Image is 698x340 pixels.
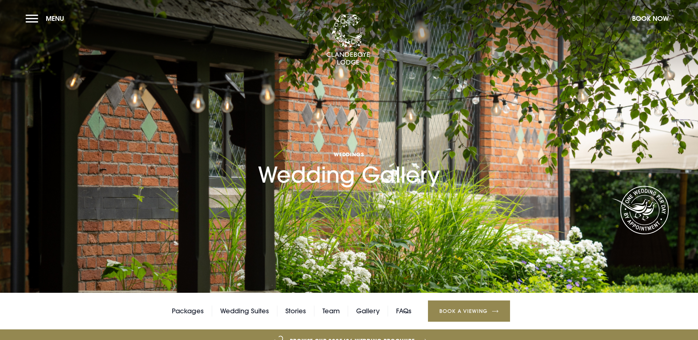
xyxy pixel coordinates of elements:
a: Book a Viewing [428,300,510,322]
button: Menu [26,11,68,26]
a: Stories [285,306,306,317]
span: Weddings [258,151,440,158]
a: Wedding Suites [220,306,269,317]
span: Menu [46,14,64,23]
a: Team [322,306,340,317]
img: Clandeboye Lodge [326,14,370,66]
h1: Wedding Gallery [258,109,440,188]
a: FAQs [396,306,411,317]
button: Book Now [628,11,672,26]
a: Gallery [356,306,380,317]
a: Packages [172,306,204,317]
